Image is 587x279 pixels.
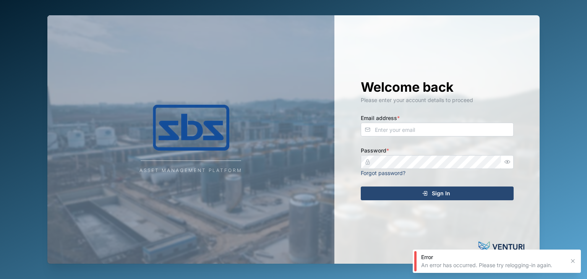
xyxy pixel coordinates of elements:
[361,187,514,200] button: Sign In
[115,105,268,151] img: Company Logo
[361,114,400,122] label: Email address
[361,96,514,104] div: Please enter your account details to proceed
[361,79,514,96] h1: Welcome back
[478,239,524,255] img: Powered by: Venturi
[139,167,242,174] div: Asset Management Platform
[421,261,565,269] div: An error has occurred. Please try relogging-in again.
[361,170,405,176] a: Forgot password?
[361,146,389,155] label: Password
[361,123,514,136] input: Enter your email
[432,187,450,200] span: Sign In
[421,253,565,261] div: Error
